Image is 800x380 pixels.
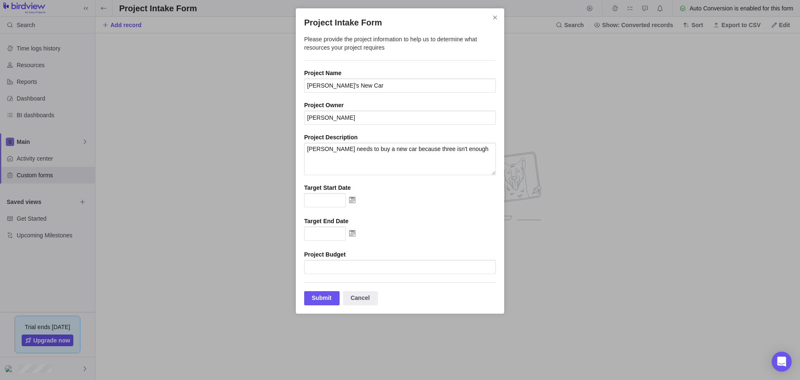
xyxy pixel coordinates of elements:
[346,226,359,240] img: Choose date
[304,291,340,305] div: Submit
[304,101,496,109] div: Project Owner
[304,250,496,259] div: Project Budget
[304,35,496,60] div: Please provide the project information to help us to determine what resources your project requires
[489,12,501,23] span: Close
[772,352,792,372] div: Open Intercom Messenger
[296,8,504,314] div: Project Intake Form
[346,193,359,206] img: Choose date
[343,291,378,305] div: Cancel
[304,184,496,192] div: Target Start Date
[304,69,496,77] div: Project Name
[304,133,496,141] div: Project Description
[304,217,496,225] div: Target End Date
[304,17,496,28] h2: Project Intake Form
